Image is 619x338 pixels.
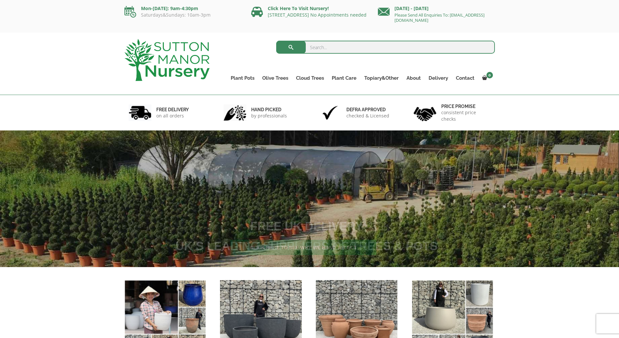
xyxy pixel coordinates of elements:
a: Delivery [425,74,452,83]
p: Saturdays&Sundays: 10am-3pm [124,12,241,18]
h6: hand picked [251,107,287,113]
a: Olive Trees [258,74,292,83]
a: Contact [452,74,478,83]
input: Search... [276,41,495,54]
a: Click Here To Visit Nursery! [268,5,329,11]
h1: Where quality grows on every tree.. [219,262,538,282]
span: 0 [486,72,493,78]
img: 1.jpg [129,104,151,121]
a: About [403,74,425,83]
p: on all orders [156,113,189,119]
p: [DATE] - [DATE] [378,5,495,12]
img: logo [124,39,210,81]
a: Cloud Trees [292,74,328,83]
a: Plant Care [328,74,360,83]
p: consistent price checks [441,109,491,122]
p: by professionals [251,113,287,119]
a: [STREET_ADDRESS] No Appointments needed [268,12,367,18]
p: checked & Licensed [346,113,389,119]
h6: Defra approved [346,107,389,113]
a: Plant Pots [227,74,258,83]
img: 4.jpg [414,103,436,123]
h6: Price promise [441,103,491,109]
a: 0 [478,74,495,83]
a: Please Send All Enquiries To: [EMAIL_ADDRESS][DOMAIN_NAME] [394,12,484,23]
img: 2.jpg [224,104,246,121]
h6: FREE DELIVERY [156,107,189,113]
a: Topiary&Other [360,74,403,83]
img: 3.jpg [319,104,342,121]
p: Mon-[DATE]: 9am-4:30pm [124,5,241,12]
h1: FREE UK DELIVERY UK’S LEADING SUPPLIERS OF TREES & POTS [68,216,537,256]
